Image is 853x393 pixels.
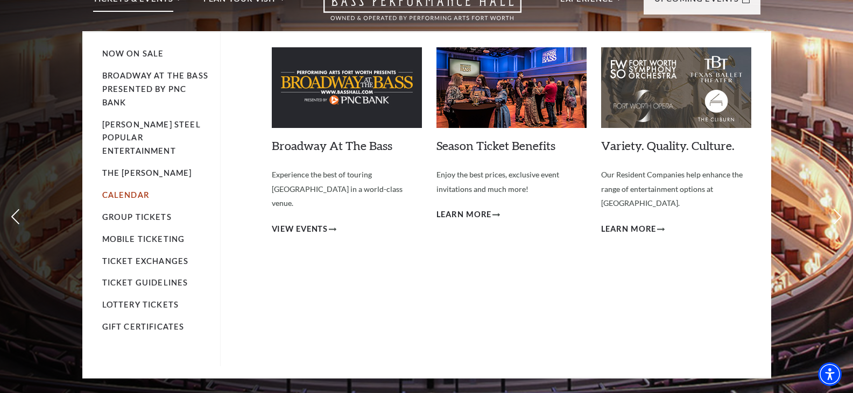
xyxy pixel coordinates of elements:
a: Calendar [102,190,149,199]
a: Group Tickets [102,212,172,221]
a: Lottery Tickets [102,300,179,309]
img: Variety. Quality. Culture. [601,47,751,128]
img: Broadway At The Bass [272,47,422,128]
a: Mobile Ticketing [102,234,185,244]
a: Learn More Variety. Quality. Culture. [601,223,665,236]
p: Enjoy the best prices, exclusive event invitations and much more! [436,168,587,196]
img: Season Ticket Benefits [436,47,587,128]
a: The [PERSON_NAME] [102,168,192,177]
span: Learn More [436,208,492,221]
a: Now On Sale [102,49,164,58]
a: Ticket Exchanges [102,256,189,266]
a: Broadway At The Bass [272,138,392,153]
a: Broadway At The Bass presented by PNC Bank [102,71,208,107]
p: Our Resident Companies help enhance the range of entertainment options at [GEOGRAPHIC_DATA]. [601,168,751,211]
span: View Events [272,223,328,236]
a: Variety. Quality. Culture. [601,138,735,153]
a: Gift Certificates [102,322,185,331]
a: [PERSON_NAME] Steel Popular Entertainment [102,120,201,156]
a: Learn More Season Ticket Benefits [436,208,500,221]
a: Ticket Guidelines [102,278,188,287]
a: Season Ticket Benefits [436,138,555,153]
p: Experience the best of touring [GEOGRAPHIC_DATA] in a world-class venue. [272,168,422,211]
div: Accessibility Menu [818,362,842,386]
a: View Events [272,223,337,236]
span: Learn More [601,223,657,236]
